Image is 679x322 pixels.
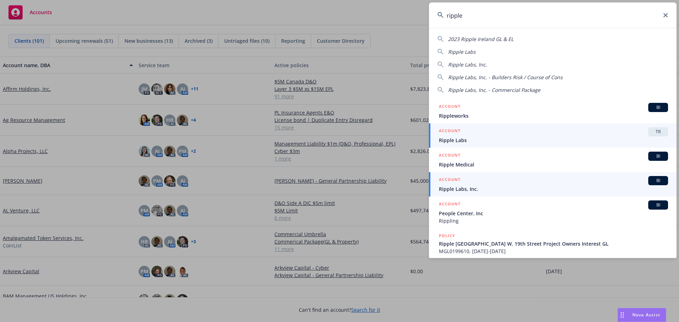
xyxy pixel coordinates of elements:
[448,74,563,81] span: Ripple Labs, Inc. - Builders Risk / Course of Cons
[439,247,668,255] span: MGL0199610, [DATE]-[DATE]
[439,112,668,119] span: Rippleworks
[618,308,627,322] div: Drag to move
[448,87,540,93] span: Ripple Labs, Inc. - Commercial Package
[429,99,677,123] a: ACCOUNTBIRippleworks
[429,123,677,148] a: ACCOUNTTRRipple Labs
[439,161,668,168] span: Ripple Medical
[651,104,665,111] span: BI
[429,172,677,197] a: ACCOUNTBIRipple Labs, Inc.
[439,103,460,111] h5: ACCOUNT
[439,200,460,209] h5: ACCOUNT
[651,202,665,208] span: BI
[439,217,668,224] span: Rippling
[429,228,677,259] a: POLICYRipple [GEOGRAPHIC_DATA] W. 19th Street Project Owners Interest GLMGL0199610, [DATE]-[DATE]
[439,232,455,239] h5: POLICY
[632,312,660,318] span: Nova Assist
[439,210,668,217] span: People Center, Inc
[439,185,668,193] span: Ripple Labs, Inc.
[429,197,677,228] a: ACCOUNTBIPeople Center, IncRippling
[439,136,668,144] span: Ripple Labs
[439,152,460,160] h5: ACCOUNT
[439,176,460,185] h5: ACCOUNT
[429,2,677,28] input: Search...
[651,153,665,159] span: BI
[448,48,476,55] span: Ripple Labs
[651,129,665,135] span: TR
[429,148,677,172] a: ACCOUNTBIRipple Medical
[448,36,513,42] span: 2023 Ripple Ireland GL & EL
[439,127,460,136] h5: ACCOUNT
[439,240,668,247] span: Ripple [GEOGRAPHIC_DATA] W. 19th Street Project Owners Interest GL
[651,177,665,184] span: BI
[448,61,487,68] span: Ripple Labs, Inc.
[617,308,666,322] button: Nova Assist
